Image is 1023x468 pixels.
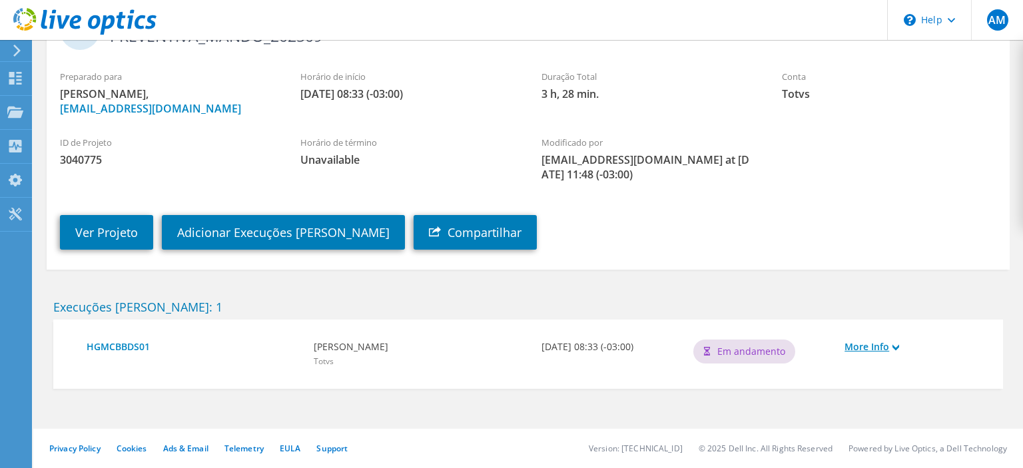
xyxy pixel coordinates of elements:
span: [PERSON_NAME], [60,87,274,116]
label: Conta [782,70,996,83]
span: Unavailable [300,152,514,167]
span: [DATE] 08:33 (-03:00) [300,87,514,101]
li: © 2025 Dell Inc. All Rights Reserved [699,443,833,454]
span: AM [987,9,1008,31]
a: Cookies [117,443,147,454]
a: More Info [845,340,983,354]
span: Totvs [782,87,996,101]
a: Privacy Policy [49,443,101,454]
label: Duração Total [541,70,755,83]
span: 3 h, 28 min. [541,87,755,101]
h2: Execuções [PERSON_NAME]: 1 [53,300,1003,314]
label: ID de Projeto [60,136,274,149]
label: Modificado por [541,136,755,149]
span: 3040775 [60,152,274,167]
a: Ads & Email [163,443,208,454]
a: HGMCBBDS01 [87,340,300,354]
label: Horário de término [300,136,514,149]
a: [EMAIL_ADDRESS][DOMAIN_NAME] [60,101,241,116]
a: Adicionar Execuções [PERSON_NAME] [162,215,405,250]
label: Preparado para [60,70,274,83]
a: EULA [280,443,300,454]
span: Em andamento [717,344,785,359]
b: [PERSON_NAME] [314,340,527,354]
li: Version: [TECHNICAL_ID] [589,443,683,454]
a: Support [316,443,348,454]
li: Powered by Live Optics, a Dell Technology [849,443,1007,454]
label: Horário de início [300,70,514,83]
span: [EMAIL_ADDRESS][DOMAIN_NAME] at [DATE] 11:48 (-03:00) [541,152,755,182]
svg: \n [904,14,916,26]
a: Ver Projeto [60,215,153,250]
span: Totvs [314,355,334,367]
b: [DATE] 08:33 (-03:00) [541,340,680,354]
a: Telemetry [224,443,264,454]
a: Compartilhar [414,215,537,250]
